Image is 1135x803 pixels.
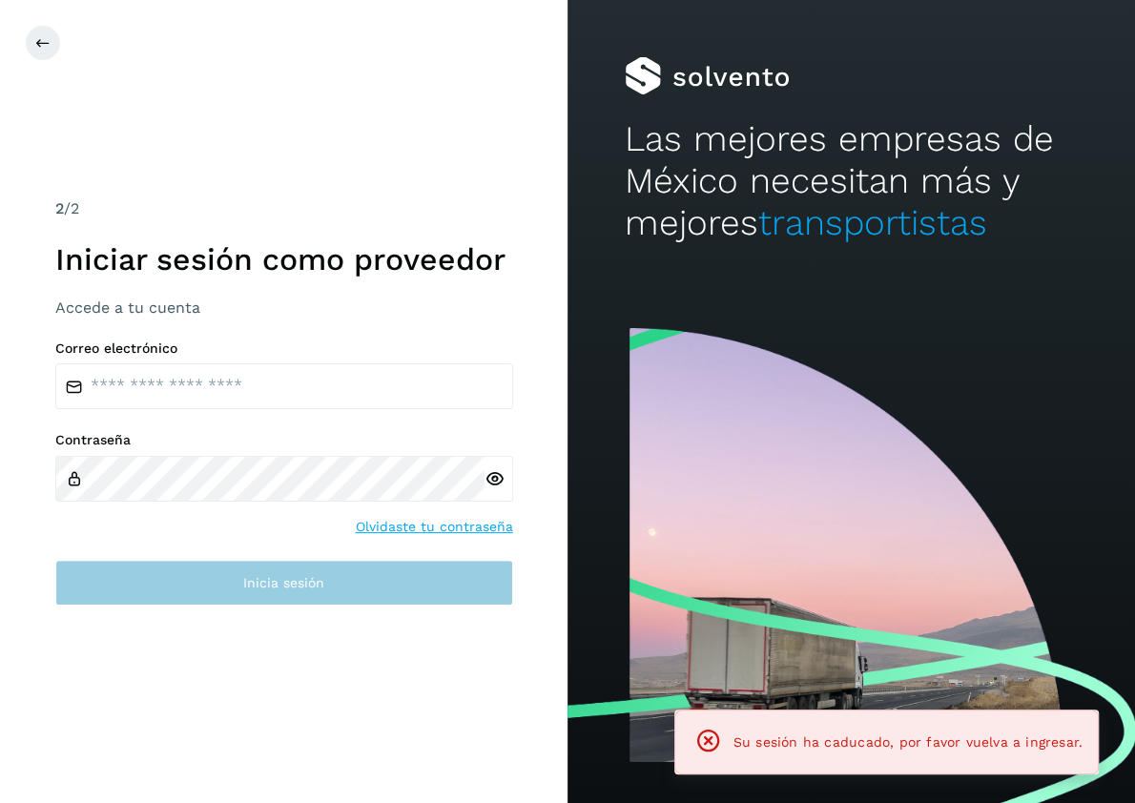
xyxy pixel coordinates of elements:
[733,734,1083,750] span: Su sesión ha caducado, por favor vuelva a ingresar.
[55,299,513,317] h3: Accede a tu cuenta
[55,197,513,220] div: /2
[243,576,324,589] span: Inicia sesión
[55,340,513,357] label: Correo electrónico
[758,202,987,243] span: transportistas
[356,517,513,537] a: Olvidaste tu contraseña
[55,199,64,217] span: 2
[55,241,513,278] h1: Iniciar sesión como proveedor
[55,560,513,606] button: Inicia sesión
[625,118,1079,245] h2: Las mejores empresas de México necesitan más y mejores
[55,432,513,448] label: Contraseña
